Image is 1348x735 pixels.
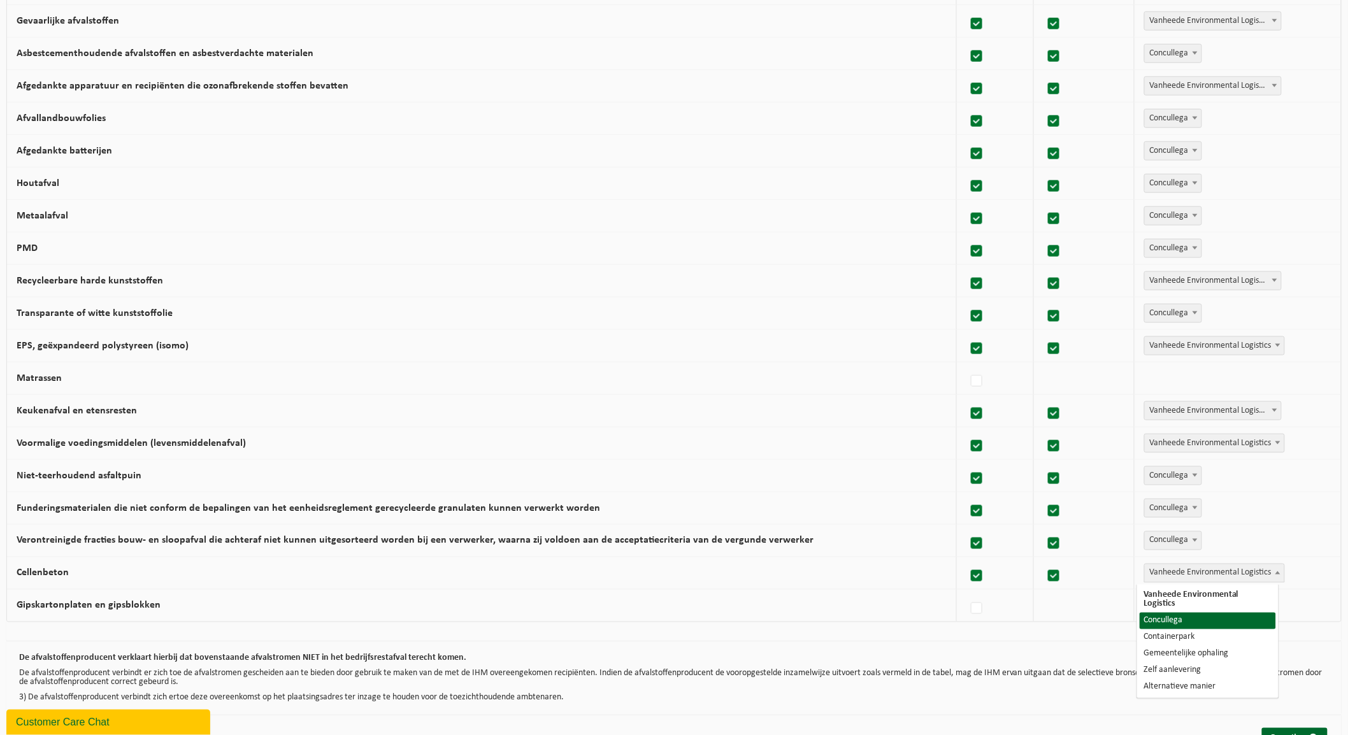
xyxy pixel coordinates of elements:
span: Concullega [1144,531,1202,550]
span: Concullega [1144,304,1202,323]
span: Concullega [1144,174,1202,193]
span: Vanheede Environmental Logistics [1145,272,1282,290]
iframe: chat widget [6,707,213,735]
span: Concullega [1145,142,1201,160]
span: Concullega [1144,499,1202,518]
span: Vanheede Environmental Logistics [1145,12,1282,30]
label: Gipskartonplaten en gipsblokken [17,601,161,611]
span: Concullega [1144,141,1202,161]
label: Transparante of witte kunststoffolie [17,308,173,318]
span: Concullega [1145,239,1201,257]
label: Verontreinigde fracties bouw- en sloopafval die achteraf niet kunnen uitgesorteerd worden bij een... [17,536,814,546]
label: Niet-teerhoudend asfaltpuin [17,471,141,481]
span: Concullega [1145,532,1201,550]
span: Vanheede Environmental Logistics [1144,76,1282,96]
li: Vanheede Environmental Logistics [1140,587,1276,613]
label: Metaalafval [17,211,68,221]
span: Concullega [1145,207,1201,225]
label: Recycleerbare harde kunststoffen [17,276,163,286]
p: De afvalstoffenproducent verbindt er zich toe de afvalstromen gescheiden aan te bieden door gebru... [19,669,1329,687]
span: Vanheede Environmental Logistics [1144,564,1285,583]
span: Concullega [1145,110,1201,127]
span: Vanheede Environmental Logistics [1145,434,1284,452]
label: Keukenafval en etensresten [17,406,137,416]
span: Vanheede Environmental Logistics [1144,271,1282,290]
label: Afgedankte batterijen [17,146,112,156]
label: PMD [17,243,38,253]
label: Funderingsmaterialen die niet conform de bepalingen van het eenheidsreglement gerecycleerde granu... [17,503,600,513]
span: Concullega [1145,467,1201,485]
label: Afgedankte apparatuur en recipiënten die ozonafbrekende stoffen bevatten [17,81,348,91]
span: Vanheede Environmental Logistics [1145,337,1284,355]
span: Concullega [1144,44,1202,63]
label: EPS, geëxpandeerd polystyreen (isomo) [17,341,189,351]
b: De afvalstoffenproducent verklaart hierbij dat bovenstaande afvalstromen NIET in het bedrijfsrest... [19,653,466,663]
label: Voormalige voedingsmiddelen (levensmiddelenafval) [17,438,246,448]
li: Zelf aanlevering [1140,662,1276,679]
span: Concullega [1144,466,1202,485]
span: Concullega [1145,45,1201,62]
span: Vanheede Environmental Logistics [1144,11,1282,31]
span: Vanheede Environmental Logistics [1145,564,1284,582]
label: Gevaarlijke afvalstoffen [17,16,119,26]
span: Concullega [1145,175,1201,192]
span: Vanheede Environmental Logistics [1144,401,1282,420]
span: Vanheede Environmental Logistics [1144,336,1285,355]
li: Gemeentelijke ophaling [1140,646,1276,662]
label: Matrassen [17,373,62,383]
label: Cellenbeton [17,568,69,578]
li: Alternatieve manier [1140,679,1276,696]
label: Houtafval [17,178,59,189]
span: Concullega [1145,499,1201,517]
label: Asbestcementhoudende afvalstoffen en asbestverdachte materialen [17,48,313,59]
span: Vanheede Environmental Logistics [1144,434,1285,453]
p: 3) De afvalstoffenproducent verbindt zich ertoe deze overeenkomst op het plaatsingsadres ter inza... [19,694,1329,703]
li: Containerpark [1140,629,1276,646]
span: Concullega [1144,206,1202,225]
label: Afvallandbouwfolies [17,113,106,124]
span: Concullega [1144,109,1202,128]
li: Concullega [1140,613,1276,629]
span: Vanheede Environmental Logistics [1145,402,1282,420]
span: Concullega [1144,239,1202,258]
span: Concullega [1145,304,1201,322]
span: Vanheede Environmental Logistics [1145,77,1282,95]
